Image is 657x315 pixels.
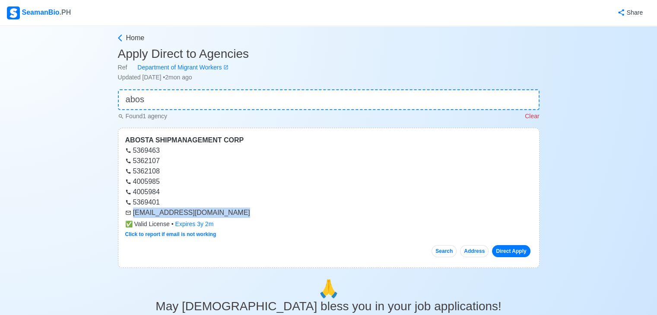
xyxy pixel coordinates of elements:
span: pray [318,279,340,298]
a: Click to report if email is not working [125,231,216,237]
a: 5369463 [125,147,160,154]
button: Search [432,245,457,257]
a: 5362107 [125,157,160,164]
span: Home [126,33,145,43]
span: Valid License [125,220,170,229]
a: Home [116,33,540,43]
p: Clear [525,112,539,121]
div: Expires 3y 2m [175,220,214,229]
input: 👉 Quick Search [118,89,540,110]
p: Found 1 agency [118,112,168,121]
a: 4005984 [125,188,160,195]
a: Department of Migrant Workers [127,63,229,72]
span: Updated [DATE] • 2mon ago [118,74,192,81]
a: 5362108 [125,167,160,175]
img: Logo [7,6,20,19]
button: Share [609,4,650,21]
a: 4005985 [125,178,160,185]
div: Ref [118,63,540,72]
div: Department of Migrant Workers [127,63,223,72]
h3: Apply Direct to Agencies [118,47,540,61]
h3: May [DEMOGRAPHIC_DATA] bless you in your job applications! [118,299,540,314]
a: Direct Apply [492,245,530,257]
div: • [125,220,532,229]
button: Address [460,245,489,257]
div: [EMAIL_ADDRESS][DOMAIN_NAME] [125,208,532,218]
span: check [125,220,133,227]
span: .PH [60,9,71,16]
div: SeamanBio [7,6,71,19]
a: 5369401 [125,198,160,206]
div: ABOSTA SHIPMANAGEMENT CORP [125,135,532,145]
